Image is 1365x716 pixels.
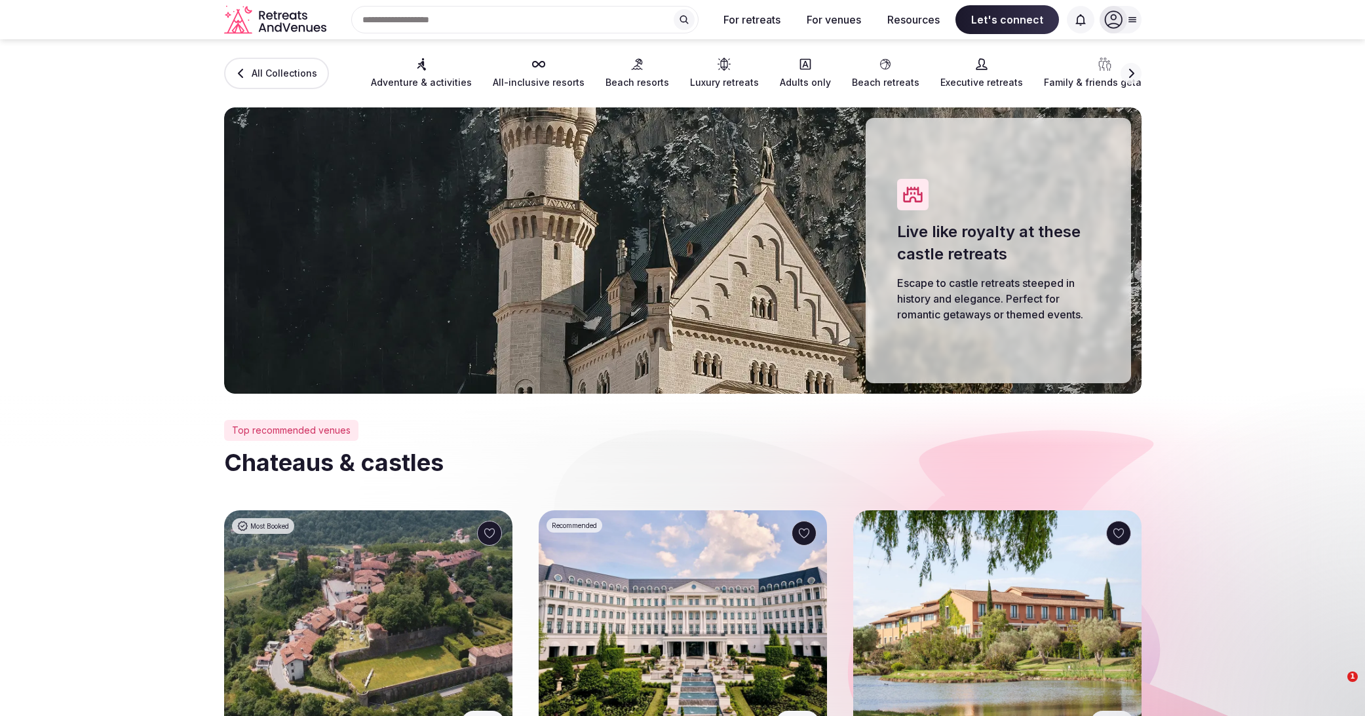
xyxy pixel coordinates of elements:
[796,5,872,34] button: For venues
[940,58,1023,89] a: Executive retreats
[1044,58,1166,89] a: Family & friends getaways
[224,420,358,441] div: Top recommended venues
[224,107,1142,394] img: Chateaus & castles
[713,5,791,34] button: For retreats
[1320,671,1352,703] iframe: Intercom live chat
[897,221,1100,265] h1: Live like royalty at these castle retreats
[606,76,669,89] span: Beach resorts
[547,518,602,533] div: Recommended
[690,58,759,89] a: Luxury retreats
[877,5,950,34] button: Resources
[224,58,329,89] a: All Collections
[780,76,831,89] span: Adults only
[250,521,289,531] span: Most Booked
[232,518,294,534] div: Most Booked
[897,275,1100,322] p: Escape to castle retreats steeped in history and elegance. Perfect for romantic getaways or theme...
[1347,671,1358,682] span: 1
[224,446,1142,479] h2: Chateaus & castles
[493,76,585,89] span: All-inclusive resorts
[780,58,831,89] a: Adults only
[852,76,919,89] span: Beach retreats
[940,76,1023,89] span: Executive retreats
[371,76,472,89] span: Adventure & activities
[493,58,585,89] a: All-inclusive resorts
[1044,76,1166,89] span: Family & friends getaways
[955,5,1059,34] span: Let's connect
[690,76,759,89] span: Luxury retreats
[224,5,329,35] a: Visit the homepage
[852,58,919,89] a: Beach retreats
[371,58,472,89] a: Adventure & activities
[552,521,597,530] span: Recommended
[252,67,317,80] span: All Collections
[224,5,329,35] svg: Retreats and Venues company logo
[606,58,669,89] a: Beach resorts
